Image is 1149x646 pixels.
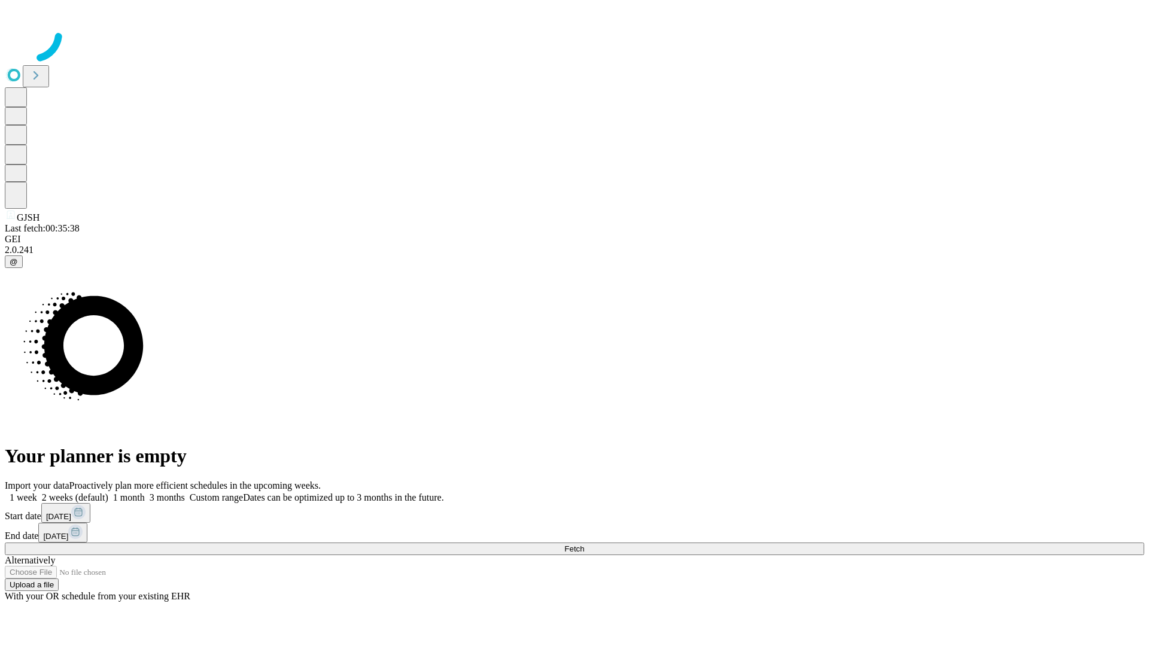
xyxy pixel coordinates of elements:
[5,445,1144,467] h1: Your planner is empty
[5,480,69,490] span: Import your data
[5,543,1144,555] button: Fetch
[17,212,39,223] span: GJSH
[150,492,185,502] span: 3 months
[10,257,18,266] span: @
[41,503,90,523] button: [DATE]
[5,503,1144,523] div: Start date
[5,591,190,601] span: With your OR schedule from your existing EHR
[5,234,1144,245] div: GEI
[5,245,1144,255] div: 2.0.241
[564,544,584,553] span: Fetch
[5,223,80,233] span: Last fetch: 00:35:38
[243,492,443,502] span: Dates can be optimized up to 3 months in the future.
[42,492,108,502] span: 2 weeks (default)
[5,555,55,565] span: Alternatively
[190,492,243,502] span: Custom range
[10,492,37,502] span: 1 week
[5,255,23,268] button: @
[5,523,1144,543] div: End date
[46,512,71,521] span: [DATE]
[43,532,68,541] span: [DATE]
[38,523,87,543] button: [DATE]
[113,492,145,502] span: 1 month
[69,480,321,490] span: Proactively plan more efficient schedules in the upcoming weeks.
[5,578,59,591] button: Upload a file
